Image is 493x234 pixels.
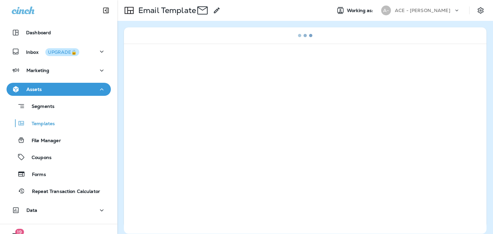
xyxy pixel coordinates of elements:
button: InboxUPGRADE🔒 [7,45,111,58]
p: Data [26,208,37,213]
button: Settings [475,5,486,16]
button: Assets [7,83,111,96]
p: Templates [25,121,55,127]
button: Coupons [7,150,111,164]
button: Marketing [7,64,111,77]
p: File Manager [25,138,61,144]
button: Collapse Sidebar [97,4,115,17]
p: Assets [26,87,42,92]
span: Working as: [347,8,375,13]
p: Segments [25,104,54,110]
button: Segments [7,99,111,113]
button: Repeat Transaction Calculator [7,184,111,198]
button: File Manager [7,133,111,147]
p: Forms [25,172,46,178]
div: A- [381,6,391,15]
p: Dashboard [26,30,51,35]
p: Coupons [25,155,52,161]
button: Templates [7,116,111,130]
button: Forms [7,167,111,181]
p: Inbox [26,48,79,55]
div: UPGRADE🔒 [48,50,77,54]
p: Marketing [26,68,49,73]
p: Email Template [136,6,196,15]
button: Dashboard [7,26,111,39]
button: Data [7,204,111,217]
button: UPGRADE🔒 [45,48,79,56]
p: ACE - [PERSON_NAME] [395,8,450,13]
p: Repeat Transaction Calculator [25,189,100,195]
